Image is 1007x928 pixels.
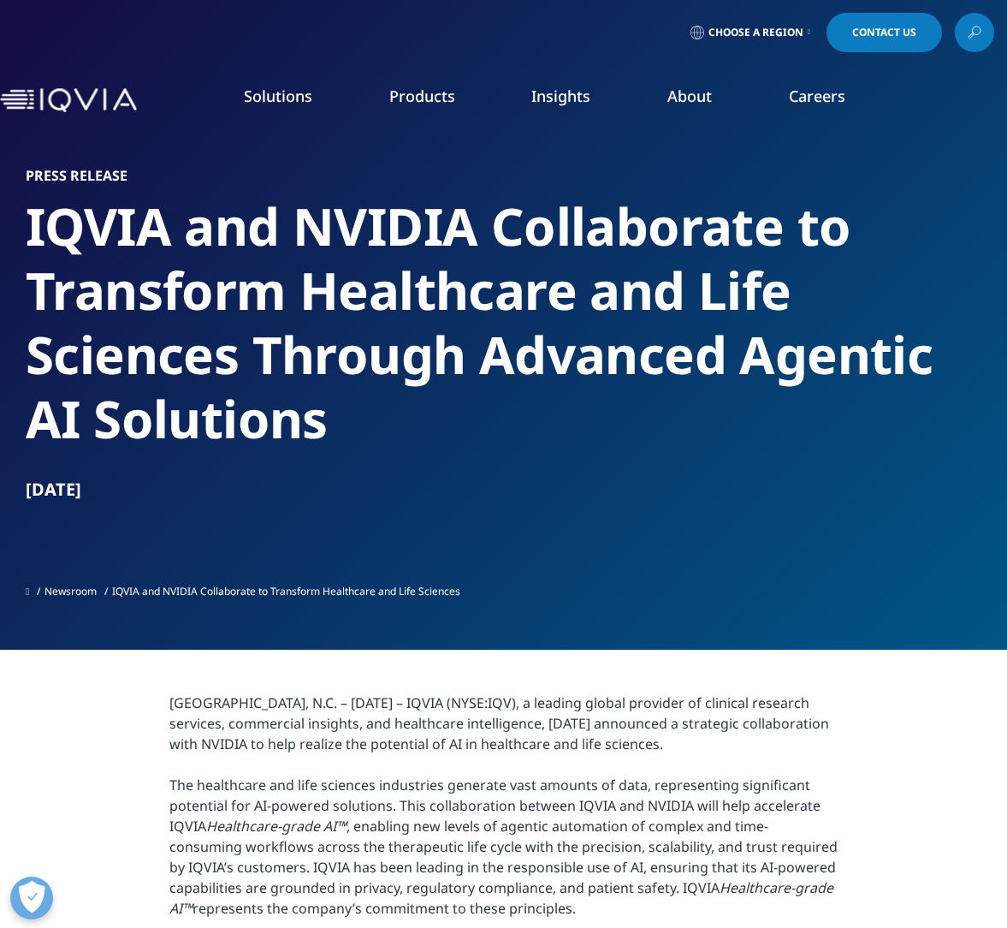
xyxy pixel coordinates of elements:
[26,167,981,184] h1: Press Release
[10,877,53,919] button: Open Preferences
[708,26,803,39] span: Choose a Region
[389,86,455,106] a: Products
[206,817,347,836] em: Healthcare-grade AI™
[667,86,712,106] a: About
[826,13,942,52] a: Contact Us
[144,60,1007,140] nav: Primary
[44,584,97,598] a: Newsroom
[112,584,460,598] span: IQVIA and NVIDIA Collaborate to Transform Healthcare and Life Sciences
[244,86,312,106] a: Solutions
[26,478,981,502] div: [DATE]
[789,86,845,106] a: Careers
[852,27,916,38] span: Contact Us
[531,86,590,106] a: Insights
[26,194,981,451] h2: IQVIA and NVIDIA Collaborate to Transform Healthcare and Life Sciences Through Advanced Agentic A...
